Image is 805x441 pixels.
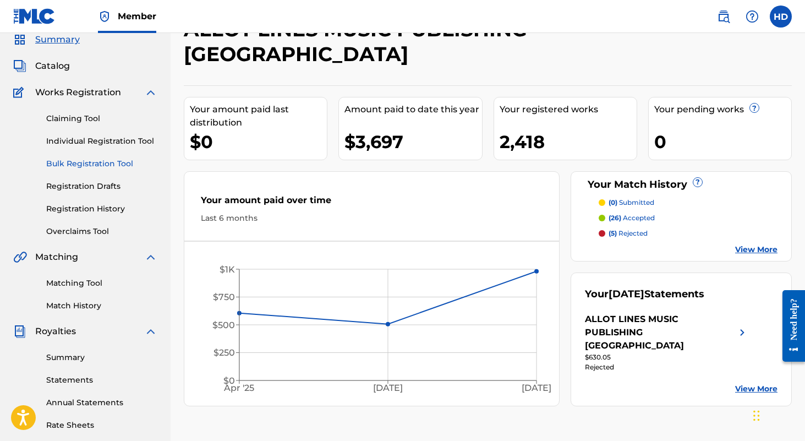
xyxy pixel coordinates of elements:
span: Summary [35,33,80,46]
span: ? [693,178,702,187]
img: search [717,10,730,23]
tspan: $0 [223,375,235,386]
div: Your Statements [585,287,704,302]
span: [DATE] [609,288,644,300]
div: ALLOT LINES MUSIC PUBLISHING [GEOGRAPHIC_DATA] [585,313,735,352]
a: View More [735,244,777,255]
img: Catalog [13,59,26,73]
span: (26) [609,214,621,222]
span: Matching [35,251,78,264]
a: Rate Sheets [46,420,157,431]
iframe: Resource Center [774,281,805,370]
div: 2,418 [500,129,637,154]
tspan: [DATE] [373,383,403,394]
div: Your amount paid last distribution [190,103,327,129]
img: expand [144,86,157,99]
a: Public Search [713,6,735,28]
div: User Menu [770,6,792,28]
div: Your registered works [500,103,637,116]
div: Your Match History [585,177,777,192]
h2: ALLOT LINES MUSIC PUBLISHING [GEOGRAPHIC_DATA] [184,17,652,67]
tspan: Apr '25 [224,383,255,394]
tspan: $500 [212,320,235,330]
a: CatalogCatalog [13,59,70,73]
a: Annual Statements [46,397,157,409]
img: Royalties [13,325,26,338]
div: Your pending works [654,103,791,116]
span: Member [118,10,156,23]
a: Overclaims Tool [46,226,157,237]
img: Top Rightsholder [98,10,111,23]
div: Drag [753,399,760,432]
a: ALLOT LINES MUSIC PUBLISHING [GEOGRAPHIC_DATA]right chevron icon$630.05Rejected [585,313,748,372]
div: Help [741,6,763,28]
img: expand [144,251,157,264]
tspan: $250 [213,347,235,358]
span: Royalties [35,325,76,338]
p: submitted [609,198,654,208]
a: Registration History [46,203,157,215]
a: SummarySummary [13,33,80,46]
a: Matching Tool [46,277,157,289]
div: Your amount paid over time [201,194,543,213]
span: Works Registration [35,86,121,99]
img: Matching [13,251,27,264]
span: (0) [609,198,617,206]
span: ? [750,104,759,112]
img: Works Registration [13,86,28,99]
img: right chevron icon [736,313,749,352]
a: Summary [46,352,157,363]
img: MLC Logo [13,8,56,24]
div: Rejected [585,362,748,372]
div: $0 [190,129,327,154]
div: Last 6 months [201,213,543,224]
a: (26) accepted [599,213,777,223]
tspan: [DATE] [522,383,552,394]
a: Bulk Registration Tool [46,158,157,170]
span: Catalog [35,59,70,73]
a: Statements [46,374,157,386]
iframe: Chat Widget [750,388,805,441]
div: $630.05 [585,352,748,362]
div: $3,697 [344,129,481,154]
img: Summary [13,33,26,46]
a: Individual Registration Tool [46,135,157,147]
a: (0) submitted [599,198,777,208]
p: accepted [609,213,655,223]
p: rejected [609,228,648,238]
div: 0 [654,129,791,154]
div: Amount paid to date this year [344,103,481,116]
img: help [746,10,759,23]
span: (5) [609,229,617,237]
a: View More [735,383,777,395]
a: Match History [46,300,157,312]
a: (5) rejected [599,228,777,238]
a: Registration Drafts [46,181,157,192]
tspan: $1K [220,264,235,275]
tspan: $750 [213,292,235,302]
a: Claiming Tool [46,113,157,124]
img: expand [144,325,157,338]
